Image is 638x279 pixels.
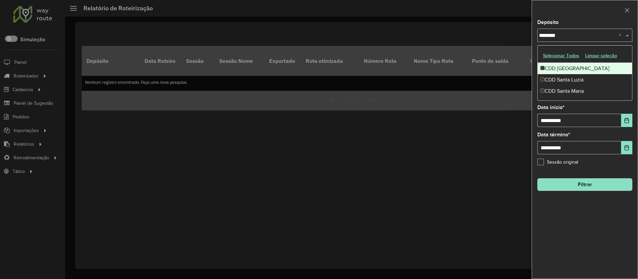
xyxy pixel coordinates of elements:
[621,114,632,127] button: Choose Date
[537,131,570,139] label: Data término
[540,51,582,61] button: Selecionar Todos
[537,178,632,191] button: Filtrar
[538,63,632,74] div: CDD [GEOGRAPHIC_DATA]
[618,31,624,39] span: Clear all
[621,141,632,154] button: Choose Date
[537,103,565,111] label: Data início
[538,85,632,97] div: CDD Santa Maria
[582,51,620,61] button: Limpar seleção
[538,74,632,85] div: CDD Santa Luzia
[537,159,578,166] label: Sessão original
[537,45,632,101] ng-dropdown-panel: Options list
[537,18,559,26] label: Depósito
